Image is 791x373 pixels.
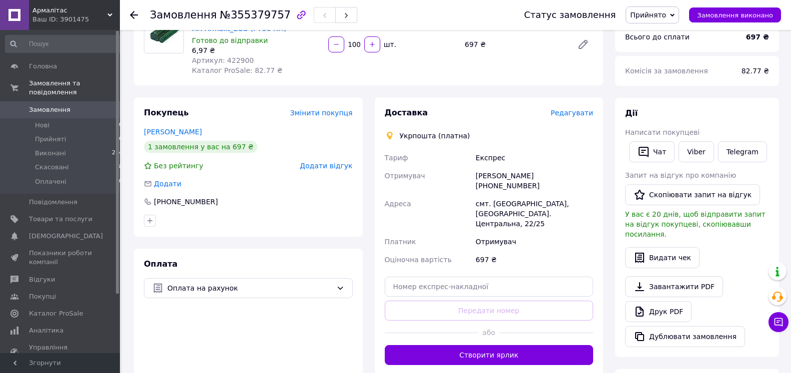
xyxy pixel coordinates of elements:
span: Управління сайтом [29,343,92,361]
span: Написати покупцеві [625,128,700,136]
a: Telegram [718,141,767,162]
span: Покупці [29,292,56,301]
button: Замовлення виконано [689,7,781,22]
div: Укрпошта (платна) [397,131,473,141]
span: Скасовані [35,163,69,172]
button: Створити ярлик [385,345,594,365]
span: Запит на відгук про компанію [625,171,736,179]
span: Повідомлення [29,198,77,207]
span: Додати відгук [300,162,352,170]
button: Видати чек [625,247,700,268]
div: Ваш ID: 3901475 [32,15,120,24]
input: Пошук [5,35,123,53]
img: Опора для рослин композитна d-6 мм Armalit_ECO (l-750 мм) [144,20,183,46]
div: 1 замовлення у вас на 697 ₴ [144,141,257,153]
span: Адреса [385,200,411,208]
div: 6,97 ₴ [192,45,320,55]
span: 6 [119,135,122,144]
span: 284 [112,149,122,158]
span: 0 [119,121,122,130]
span: Каталог ProSale: 82.77 ₴ [192,66,282,74]
a: Друк PDF [625,301,692,322]
span: Товари та послуги [29,215,92,224]
span: Каталог ProSale [29,309,83,318]
span: або [478,328,499,338]
span: Змінити покупця [290,109,353,117]
span: Аналітика [29,326,63,335]
div: [PERSON_NAME] [PHONE_NUMBER] [474,167,595,195]
span: [DEMOGRAPHIC_DATA] [29,232,103,241]
span: Оплачені [35,177,66,186]
span: Всього до сплати [625,33,690,41]
span: Покупець [144,108,189,117]
span: Оплата [144,259,177,269]
a: [PERSON_NAME] [144,128,202,136]
span: Відгуки [29,275,55,284]
span: Платник [385,238,416,246]
span: Прийняті [35,135,66,144]
div: 697 ₴ [461,37,569,51]
span: Артикул: 422900 [192,56,254,64]
span: Виконані [35,149,66,158]
button: Дублювати замовлення [625,326,745,347]
span: Тариф [385,154,408,162]
div: смт. [GEOGRAPHIC_DATA], [GEOGRAPHIC_DATA]. Центральна, 22/25 [474,195,595,233]
span: Оціночна вартість [385,256,452,264]
input: Номер експрес-накладної [385,277,594,297]
span: №355379757 [220,9,291,21]
div: шт. [381,39,397,49]
button: Чат [629,141,675,162]
a: Viber [679,141,714,162]
div: [PHONE_NUMBER] [153,197,219,207]
span: Додати [154,180,181,188]
span: Редагувати [551,109,593,117]
span: Армалітас [32,6,107,15]
span: 82.77 ₴ [742,67,769,75]
span: 38 [115,163,122,172]
a: Опора для рослин композитна d-6 мм Armalit_ECO (l-750 мм) [192,14,319,32]
div: Статус замовлення [524,10,616,20]
div: 697 ₴ [474,251,595,269]
button: Чат з покупцем [769,312,789,332]
span: 0 [119,177,122,186]
span: Замовлення [150,9,217,21]
span: Показники роботи компанії [29,249,92,267]
span: Готово до відправки [192,36,268,44]
span: У вас є 20 днів, щоб відправити запит на відгук покупцеві, скопіювавши посилання. [625,210,766,238]
div: Отримувач [474,233,595,251]
div: Повернутися назад [130,10,138,20]
span: Замовлення та повідомлення [29,79,120,97]
span: Комісія за замовлення [625,67,708,75]
span: Оплата на рахунок [167,283,332,294]
span: Доставка [385,108,428,117]
span: Головна [29,62,57,71]
span: Прийнято [630,11,666,19]
span: Отримувач [385,172,425,180]
b: 697 ₴ [746,33,769,41]
a: Завантажити PDF [625,276,723,297]
span: Без рейтингу [154,162,203,170]
a: Редагувати [573,34,593,54]
span: Дії [625,108,638,118]
button: Скопіювати запит на відгук [625,184,760,205]
span: Нові [35,121,49,130]
span: Замовлення [29,105,70,114]
div: Експрес [474,149,595,167]
span: Замовлення виконано [697,11,773,19]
